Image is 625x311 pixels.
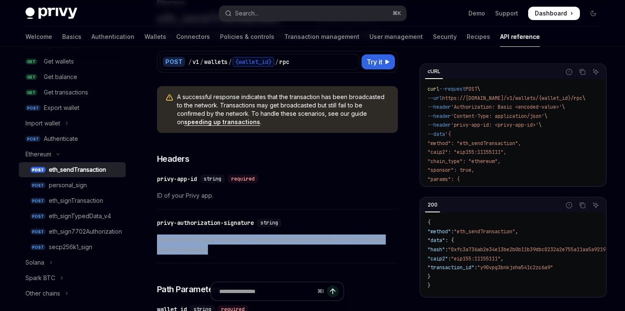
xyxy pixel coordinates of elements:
a: Policies & controls [220,27,274,47]
div: v1 [192,58,199,66]
div: Solana [25,257,44,268]
a: Transaction management [284,27,359,47]
a: Welcome [25,27,52,47]
span: \ [544,113,547,120]
span: "chain_type": "ethereum", [428,158,501,165]
span: ID of your Privy app. [157,191,398,201]
div: Other chains [25,288,60,298]
a: POSTpersonal_sign [19,178,126,193]
span: , [515,228,518,235]
span: "eth_sendTransaction" [454,228,515,235]
div: required [228,175,258,183]
a: POSTeth_sendTransaction [19,162,126,177]
span: --header [428,113,451,120]
span: POST [30,213,46,219]
div: privy-authorization-signature [157,219,254,227]
a: POSTeth_sign7702Authorization [19,224,126,239]
div: Get balance [44,72,77,82]
div: / [200,58,203,66]
div: Authenticate [44,134,78,144]
span: "method": "eth_sendTransaction", [428,140,521,147]
span: "caip2" [428,255,448,262]
a: Security [433,27,457,47]
span: POST [25,105,40,111]
span: curl [428,86,439,92]
button: Toggle Import wallet section [19,116,126,131]
div: 200 [425,200,440,210]
span: ⌘ K [392,10,401,17]
a: Dashboard [528,7,580,20]
div: Export wallet [44,103,79,113]
span: "sponsor": true, [428,167,474,173]
img: dark logo [25,8,77,19]
div: Spark BTC [25,273,55,283]
span: POST [30,198,46,204]
span: "hash" [428,246,445,253]
div: eth_sendTransaction [49,165,106,175]
a: Wallets [144,27,166,47]
span: --request [439,86,466,92]
span: --header [428,104,451,110]
span: '{ [445,131,451,138]
a: User management [369,27,423,47]
a: GETGet wallets [19,54,126,69]
a: GETGet balance [19,69,126,84]
span: : [445,246,448,253]
span: , [501,255,504,262]
button: Copy the contents from the code block [577,200,588,211]
a: POSTExport wallet [19,100,126,115]
span: "transaction_id" [428,264,474,271]
button: Toggle Ethereum section [19,147,126,162]
span: 'privy-app-id: <privy-app-id>' [451,122,539,128]
button: Ask AI [590,200,601,211]
span: string [204,176,221,182]
span: Request authorization signature. If multiple signatures are required, they should be comma separa... [157,235,398,255]
span: "caip2": "eip155:11155111", [428,149,506,155]
a: Authentication [91,27,134,47]
span: 'Authorization: Basic <encoded-value>' [451,104,562,110]
span: : [474,264,477,271]
a: POSTeth_signTypedData_v4 [19,209,126,224]
span: "eip155:11155111" [451,255,501,262]
div: POST [163,57,185,67]
span: POST [25,136,40,142]
span: "transaction": { [428,185,474,192]
span: "params": { [428,176,460,183]
span: POST [30,229,46,235]
div: Ethereum [25,149,51,159]
span: : [448,255,451,262]
div: secp256k1_sign [49,242,92,252]
div: personal_sign [49,180,87,190]
a: Connectors [176,27,210,47]
button: Toggle Spark BTC section [19,270,126,286]
a: POSTsecp256k1_sign [19,240,126,255]
span: \ [477,86,480,92]
a: Demo [468,9,485,18]
span: POST [30,244,46,250]
div: privy-app-id [157,175,197,183]
span: string [261,219,278,226]
span: \ [539,122,541,128]
div: Get wallets [44,56,74,66]
span: POST [30,182,46,189]
span: { [428,219,430,226]
button: Toggle Solana section [19,255,126,270]
span: 'Content-Type: application/json' [451,113,544,120]
span: } [428,273,430,280]
div: eth_sign7702Authorization [49,227,122,237]
span: : { [445,237,454,244]
button: Open search [219,6,406,21]
div: Get transactions [44,87,88,97]
a: POSTeth_signTransaction [19,193,126,208]
div: wallets [204,58,228,66]
span: \ [562,104,565,110]
button: Toggle dark mode [587,7,600,20]
a: GETGet transactions [19,85,126,100]
span: A successful response indicates that the transaction has been broadcasted to the network. Transac... [177,93,390,126]
span: --data [428,131,445,138]
button: Toggle Other chains section [19,286,126,301]
span: Dashboard [535,9,567,18]
span: GET [25,74,37,80]
span: POST [30,167,46,173]
span: POST [466,86,477,92]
